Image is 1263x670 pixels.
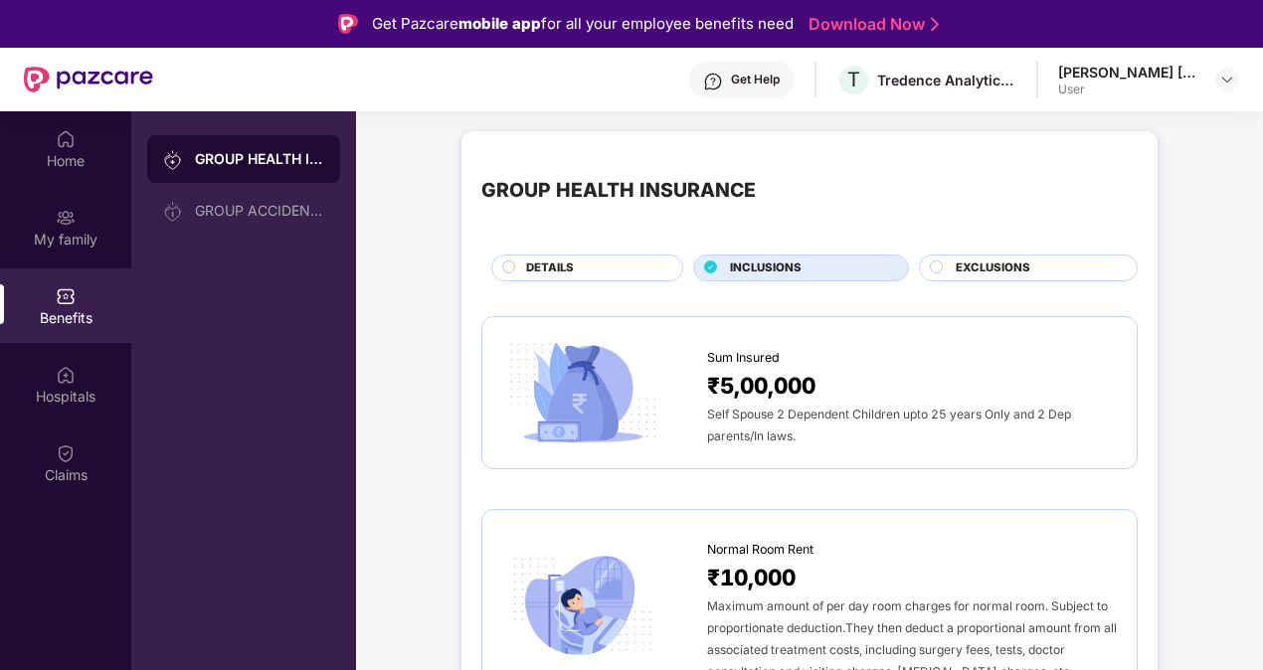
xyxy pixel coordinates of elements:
span: INCLUSIONS [730,259,802,277]
img: Stroke [931,14,939,35]
div: Tredence Analytics Solutions Private Limited [877,71,1016,89]
img: svg+xml;base64,PHN2ZyBpZD0iSG9zcGl0YWxzIiB4bWxucz0iaHR0cDovL3d3dy53My5vcmcvMjAwMC9zdmciIHdpZHRoPS... [56,365,76,385]
img: svg+xml;base64,PHN2ZyBpZD0iSG9tZSIgeG1sbnM9Imh0dHA6Ly93d3cudzMub3JnLzIwMDAvc3ZnIiB3aWR0aD0iMjAiIG... [56,129,76,149]
div: [PERSON_NAME] [PERSON_NAME] [1058,63,1197,82]
img: svg+xml;base64,PHN2ZyB3aWR0aD0iMjAiIGhlaWdodD0iMjAiIHZpZXdCb3g9IjAgMCAyMCAyMCIgZmlsbD0ibm9uZSIgeG... [56,208,76,228]
span: Normal Room Rent [707,540,813,560]
span: ₹10,000 [707,560,796,594]
span: DETAILS [526,259,574,277]
span: Sum Insured [707,348,780,368]
img: svg+xml;base64,PHN2ZyBpZD0iRHJvcGRvd24tMzJ4MzIiIHhtbG5zPSJodHRwOi8vd3d3LnczLm9yZy8yMDAwL3N2ZyIgd2... [1219,72,1235,87]
img: svg+xml;base64,PHN2ZyB3aWR0aD0iMjAiIGhlaWdodD0iMjAiIHZpZXdCb3g9IjAgMCAyMCAyMCIgZmlsbD0ibm9uZSIgeG... [163,150,183,170]
div: GROUP ACCIDENTAL INSURANCE [195,203,324,219]
img: svg+xml;base64,PHN2ZyBpZD0iQ2xhaW0iIHhtbG5zPSJodHRwOi8vd3d3LnczLm9yZy8yMDAwL3N2ZyIgd2lkdGg9IjIwIi... [56,443,76,463]
span: Self Spouse 2 Dependent Children upto 25 years Only and 2 Dep parents/In laws. [707,407,1071,443]
img: New Pazcare Logo [24,67,153,92]
span: T [847,68,860,91]
img: svg+xml;base64,PHN2ZyBpZD0iSGVscC0zMngzMiIgeG1sbnM9Imh0dHA6Ly93d3cudzMub3JnLzIwMDAvc3ZnIiB3aWR0aD... [703,72,723,91]
a: Download Now [809,14,933,35]
img: icon [502,550,663,662]
div: GROUP HEALTH INSURANCE [195,149,324,169]
div: GROUP HEALTH INSURANCE [481,175,756,206]
img: Logo [338,14,358,34]
img: icon [502,337,663,449]
div: Get Pazcare for all your employee benefits need [372,12,794,36]
div: Get Help [731,72,780,87]
span: ₹5,00,000 [707,368,815,403]
div: User [1058,82,1197,97]
span: EXCLUSIONS [956,259,1030,277]
img: svg+xml;base64,PHN2ZyBpZD0iQmVuZWZpdHMiIHhtbG5zPSJodHRwOi8vd3d3LnczLm9yZy8yMDAwL3N2ZyIgd2lkdGg9Ij... [56,286,76,306]
strong: mobile app [458,14,541,33]
img: svg+xml;base64,PHN2ZyB3aWR0aD0iMjAiIGhlaWdodD0iMjAiIHZpZXdCb3g9IjAgMCAyMCAyMCIgZmlsbD0ibm9uZSIgeG... [163,202,183,222]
